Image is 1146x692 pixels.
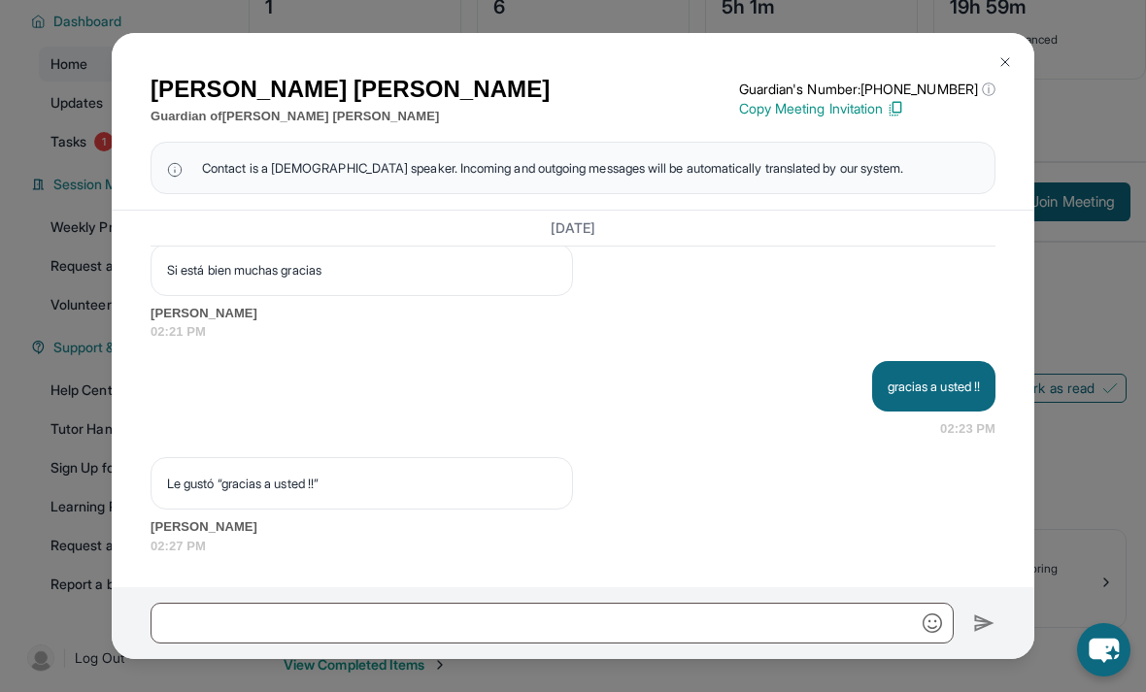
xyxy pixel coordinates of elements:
button: chat-button [1077,623,1130,676]
img: Close Icon [997,54,1013,70]
span: ⓘ [982,80,995,99]
h3: [DATE] [151,218,995,238]
span: 02:27 PM [151,537,995,556]
img: Send icon [973,611,995,635]
img: Copy Icon [887,100,904,117]
h1: [PERSON_NAME] [PERSON_NAME] [151,72,550,107]
span: [PERSON_NAME] [151,517,995,537]
p: Le gustó “gracias a usted !!” [167,474,556,493]
p: Guardian of [PERSON_NAME] [PERSON_NAME] [151,107,550,126]
span: Contact is a [DEMOGRAPHIC_DATA] speaker. Incoming and outgoing messages will be automatically tra... [202,158,903,178]
p: gracias a usted !! [888,377,980,396]
img: info Icon [167,158,183,178]
p: Copy Meeting Invitation [739,99,995,118]
span: 02:21 PM [151,322,995,342]
p: Guardian's Number: [PHONE_NUMBER] [739,80,995,99]
span: [PERSON_NAME] [151,304,995,323]
span: 02:23 PM [940,419,995,439]
p: Si está bien muchas gracias [167,260,556,280]
img: Emoji [923,613,942,633]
